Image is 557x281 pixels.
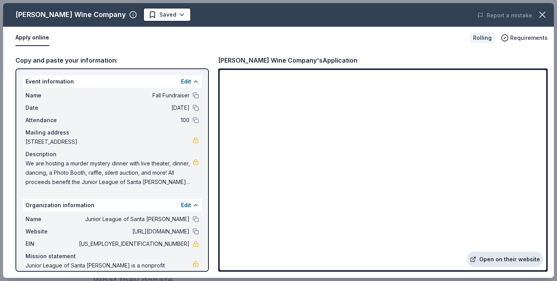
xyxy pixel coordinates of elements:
span: [URL][DOMAIN_NAME] [77,227,190,236]
button: Edit [181,77,191,86]
div: Mission statement [26,252,199,261]
span: Name [26,91,77,100]
div: [PERSON_NAME] Wine Company's Application [218,55,357,65]
div: Organization information [22,199,202,211]
div: Rolling [470,32,495,43]
span: [DATE] [77,103,190,112]
span: EIN [26,239,77,249]
span: Saved [159,10,176,19]
div: Mailing address [26,128,199,137]
a: Open on their website [467,252,543,267]
button: Edit [181,201,191,210]
span: We are hosting a murder mystery dinner with live theater, dinner, dancing, a Photo Booth, raffle,... [26,159,193,187]
button: Apply online [15,30,49,46]
span: Fall Fundraiser [77,91,190,100]
span: Website [26,227,77,236]
div: Description [26,150,199,159]
button: Report a mistake [477,11,532,20]
button: Requirements [501,33,548,43]
button: Saved [143,8,191,22]
div: [PERSON_NAME] Wine Company [15,9,126,21]
span: [US_EMPLOYER_IDENTIFICATION_NUMBER] [77,239,190,249]
span: Name [26,215,77,224]
div: Copy and paste your information: [15,55,209,65]
div: Event information [22,75,202,88]
span: 100 [77,116,190,125]
span: Attendance [26,116,77,125]
span: [STREET_ADDRESS] [26,137,193,146]
span: Date [26,103,77,112]
span: Junior League of Santa [PERSON_NAME] [77,215,190,224]
span: Requirements [510,33,548,43]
